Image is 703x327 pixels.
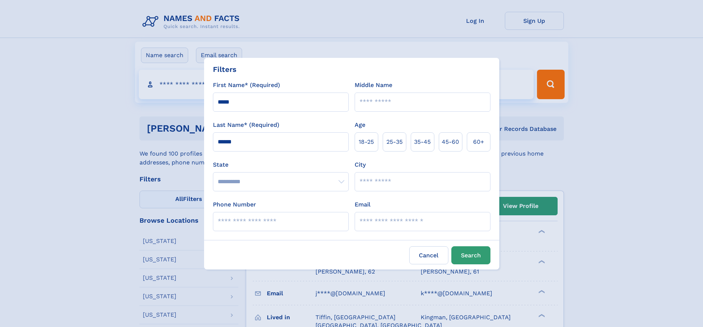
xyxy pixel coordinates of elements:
[355,121,365,129] label: Age
[213,81,280,90] label: First Name* (Required)
[355,160,366,169] label: City
[414,138,431,146] span: 35‑45
[409,246,448,264] label: Cancel
[355,200,371,209] label: Email
[359,138,374,146] span: 18‑25
[355,81,392,90] label: Middle Name
[473,138,484,146] span: 60+
[213,200,256,209] label: Phone Number
[213,121,279,129] label: Last Name* (Required)
[451,246,490,264] button: Search
[442,138,459,146] span: 45‑60
[213,64,237,75] div: Filters
[213,160,349,169] label: State
[386,138,403,146] span: 25‑35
